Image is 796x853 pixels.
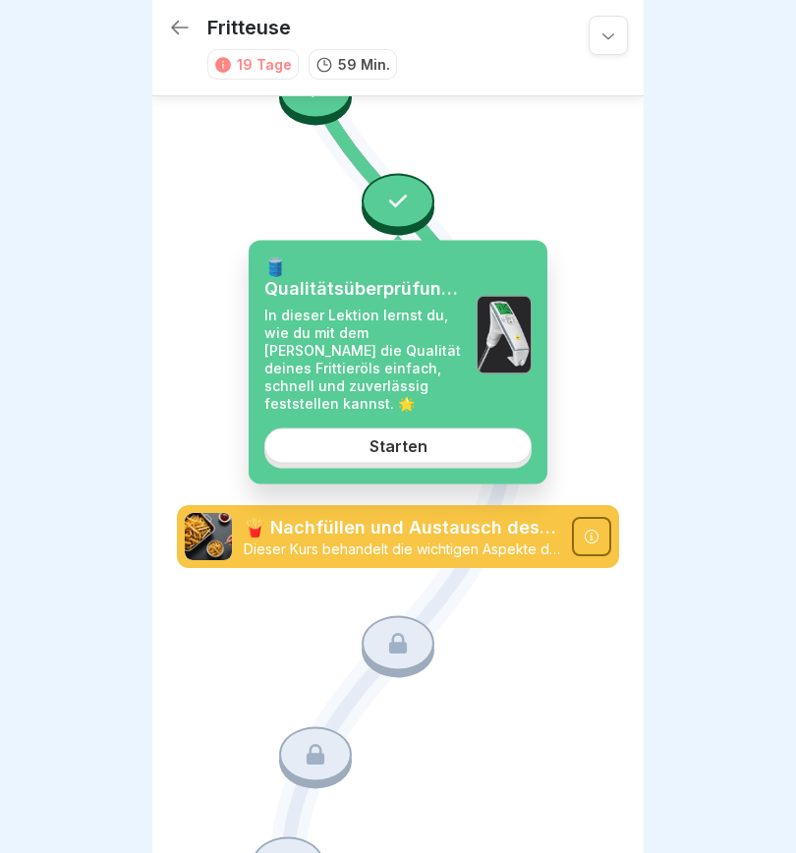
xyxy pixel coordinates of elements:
[264,307,461,413] p: In dieser Lektion lernst du, wie du mit dem [PERSON_NAME] die Qualität deines Frittieröls einfach...
[207,16,291,39] p: Fritteuse
[264,428,532,464] a: Starten
[370,437,427,455] div: Starten
[185,513,232,560] img: cuv45xaybhkpnu38aw8lcrqq.png
[237,54,292,75] div: 19 Tage
[244,540,560,558] p: Dieser Kurs behandelt die wichtigen Aspekte der Handhabung und Pflege von [PERSON_NAME] bei MENÜ ...
[264,256,461,299] p: 🛢️ Qualitätsüberprüfung mit dem VITO Oiltester
[244,515,560,540] p: 🍟 Nachfüllen und Austausch des Frittieröl/-fettes
[338,54,390,75] p: 59 Min.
